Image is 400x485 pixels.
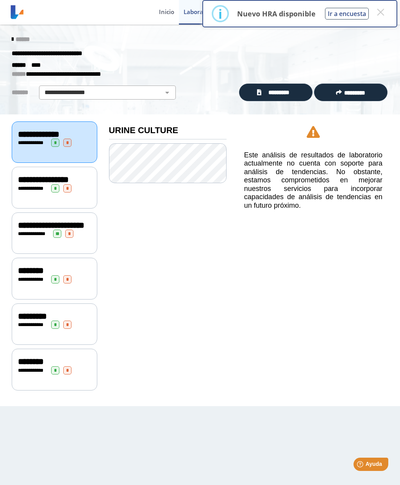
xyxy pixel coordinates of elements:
h5: Este análisis de resultados de laboratorio actualmente no cuenta con soporte para análisis de ten... [244,151,382,210]
p: Nuevo HRA disponible [237,9,316,18]
b: URINE CULTURE [109,125,179,135]
iframe: Help widget launcher [330,455,391,476]
div: i [218,7,222,21]
button: Ir a encuesta [325,8,369,20]
button: Close this dialog [373,5,387,19]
